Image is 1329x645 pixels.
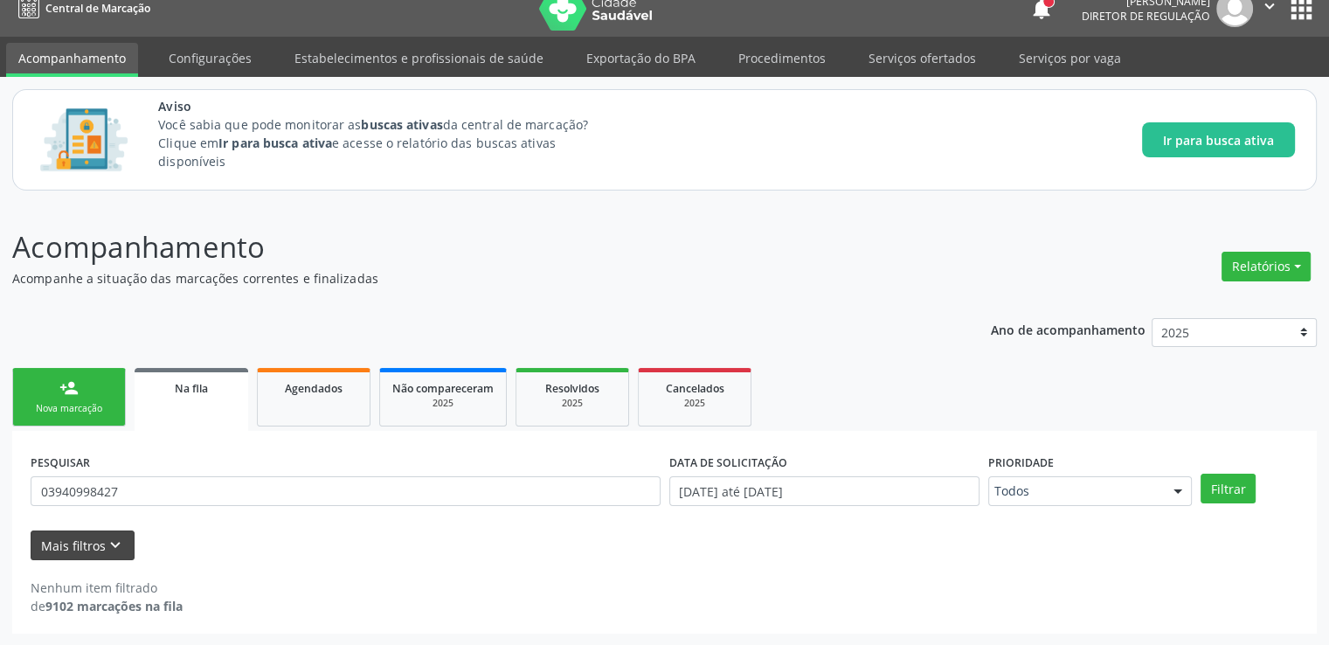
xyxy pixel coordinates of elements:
span: Cancelados [666,381,724,396]
strong: 9102 marcações na fila [45,598,183,614]
label: DATA DE SOLICITAÇÃO [669,449,787,476]
span: Na fila [175,381,208,396]
button: Relatórios [1222,252,1311,281]
strong: Ir para busca ativa [218,135,332,151]
input: Selecione um intervalo [669,476,979,506]
div: Nenhum item filtrado [31,579,183,597]
p: Acompanhe a situação das marcações correntes e finalizadas [12,269,925,288]
label: Prioridade [988,449,1054,476]
button: Filtrar [1201,474,1256,503]
p: Você sabia que pode monitorar as da central de marcação? Clique em e acesse o relatório das busca... [158,115,620,170]
div: 2025 [392,397,494,410]
a: Estabelecimentos e profissionais de saúde [282,43,556,73]
a: Procedimentos [726,43,838,73]
div: Nova marcação [25,402,113,415]
a: Acompanhamento [6,43,138,77]
div: de [31,597,183,615]
p: Acompanhamento [12,225,925,269]
span: Não compareceram [392,381,494,396]
a: Serviços ofertados [856,43,988,73]
div: 2025 [529,397,616,410]
a: Serviços por vaga [1007,43,1133,73]
div: person_add [59,378,79,398]
input: Nome, CNS [31,476,661,506]
span: Todos [994,482,1157,500]
a: Exportação do BPA [574,43,708,73]
button: Mais filtroskeyboard_arrow_down [31,531,135,561]
span: Agendados [285,381,343,396]
span: Aviso [158,97,620,115]
img: Imagem de CalloutCard [34,101,134,179]
button: Ir para busca ativa [1142,122,1295,157]
span: Central de Marcação [45,1,150,16]
label: PESQUISAR [31,449,90,476]
p: Ano de acompanhamento [991,318,1146,340]
a: Configurações [156,43,264,73]
strong: buscas ativas [361,116,442,133]
span: Ir para busca ativa [1163,131,1274,149]
span: Resolvidos [545,381,599,396]
span: Diretor de regulação [1082,9,1210,24]
div: 2025 [651,397,738,410]
i: keyboard_arrow_down [106,536,125,555]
